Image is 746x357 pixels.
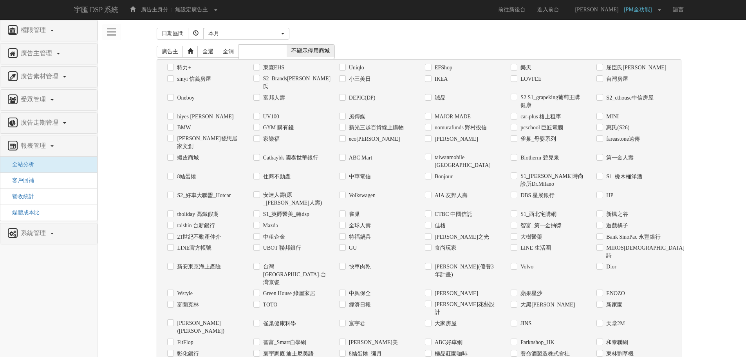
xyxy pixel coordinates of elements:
label: [PERSON_NAME] [433,290,478,297]
label: IKEA [433,75,448,83]
label: taiwanmobile [GEOGRAPHIC_DATA] [433,154,499,169]
label: hiyes [PERSON_NAME] [175,113,233,121]
label: Parknshop_HK [518,339,554,346]
label: Uniqlo [347,64,364,72]
label: 特福鍋具 [347,233,371,241]
label: Dior [604,263,616,271]
label: 誠品 [433,94,446,102]
label: taishin 台新銀行 [175,222,215,230]
label: tholiday 高鐵假期 [175,210,218,218]
label: Volvo [518,263,533,271]
label: 新楓之谷 [604,210,628,218]
label: 中華電信 [347,173,371,181]
label: GYM 購有錢 [261,124,294,132]
label: 智富_Smart自學網 [261,339,306,346]
label: S1_西北宅購網 [518,210,556,218]
span: 廣告素材管理 [19,73,62,80]
label: Volkswagen [347,192,376,199]
a: 全選 [197,46,219,58]
label: 智富_第一金抽獎 [518,222,562,230]
label: Green House 綠屋家居 [261,290,315,297]
label: 蝦皮商城 [175,154,199,162]
label: S1_[PERSON_NAME]時尚診所Dr.Milano [518,172,585,188]
span: 廣告走期管理 [19,119,62,126]
label: 大樹醫藥 [518,233,542,241]
label: [PERSON_NAME](優養3年計畫) [433,263,499,279]
span: 不顯示停用商城 [287,45,334,57]
label: 新安東京海上產險 [175,263,221,271]
label: 佳格 [433,222,446,230]
label: 雀巢健康科學 [261,320,296,328]
label: [PERSON_NAME] [433,135,478,143]
label: nomurafunds 野村投信 [433,124,487,132]
label: 台灣房屋 [604,75,628,83]
span: 廣告主身分： [141,7,174,13]
label: HP [604,192,613,199]
a: 權限管理 [6,24,91,37]
label: [PERSON_NAME]之光 [433,233,489,241]
label: Cathaybk 國泰世華銀行 [261,154,318,162]
label: LOVFEE [518,75,542,83]
label: car-plus 格上租車 [518,113,561,121]
a: 全消 [218,46,239,58]
label: MINI [604,113,619,121]
label: 和泰聯網 [604,339,628,346]
label: 惠氏(S26) [604,124,629,132]
label: JINS [518,320,531,328]
label: 雀巢_母嬰系列 [518,135,556,143]
label: 第一金人壽 [604,154,634,162]
label: S2_cthouse中信房屋 [604,94,654,102]
label: 8結蛋捲 [175,173,196,181]
label: 風傳媒 [347,113,365,121]
a: 客戶回補 [6,178,34,183]
label: 21世紀不動產仲介 [175,233,221,241]
label: 安達人壽(原_[PERSON_NAME]人壽) [261,191,327,207]
label: 屈臣氏[PERSON_NAME] [604,64,666,72]
label: 樂天 [518,64,531,72]
a: 全站分析 [6,161,34,167]
label: S1_橡木桶洋酒 [604,173,642,181]
div: 本月 [208,30,280,38]
label: Bank SinoPac 永豐銀行 [604,233,660,241]
a: 受眾管理 [6,94,91,106]
label: 雀巢 [347,210,360,218]
label: 遊戲橘子 [604,222,628,230]
span: 廣告主管理 [19,50,56,56]
a: 營收統計 [6,194,34,199]
label: MIROS[DEMOGRAPHIC_DATA]詩 [604,244,670,260]
label: LINE官方帳號 [175,244,211,252]
label: DEPIC(DP) [347,94,376,102]
label: S2_Brands[PERSON_NAME]氏 [261,75,327,91]
label: [PERSON_NAME]花藝設計 [433,301,499,316]
label: MAJOR MADE [433,113,471,121]
a: 報表管理 [6,140,91,152]
label: 住商不動產 [261,173,291,181]
span: 無設定廣告主 [175,7,208,13]
label: ABC Mart [347,154,372,162]
label: [PERSON_NAME]發想居家文創 [175,135,241,150]
span: [PERSON_NAME] [571,7,622,13]
label: 富邦人壽 [261,94,285,102]
label: Bonjour [433,173,453,181]
span: 系統管理 [19,230,50,236]
label: UV100 [261,113,279,121]
span: 受眾管理 [19,96,50,103]
a: 系統管理 [6,227,91,240]
label: AIA 友邦人壽 [433,192,468,199]
span: 權限管理 [19,27,50,33]
label: CTBC 中國信託 [433,210,472,218]
label: Oneboy [175,94,194,102]
label: ABC好車網 [433,339,462,346]
label: UBOT 聯邦銀行 [261,244,301,252]
label: S2_好車大聯盟_Hotcar [175,192,231,199]
a: 廣告素材管理 [6,71,91,83]
label: FitFlop [175,339,193,346]
label: [PERSON_NAME]美 [347,339,398,346]
label: 全球人壽 [347,222,371,230]
label: [PERSON_NAME]([PERSON_NAME]) [175,319,241,335]
a: 媒體成本比 [6,210,40,216]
